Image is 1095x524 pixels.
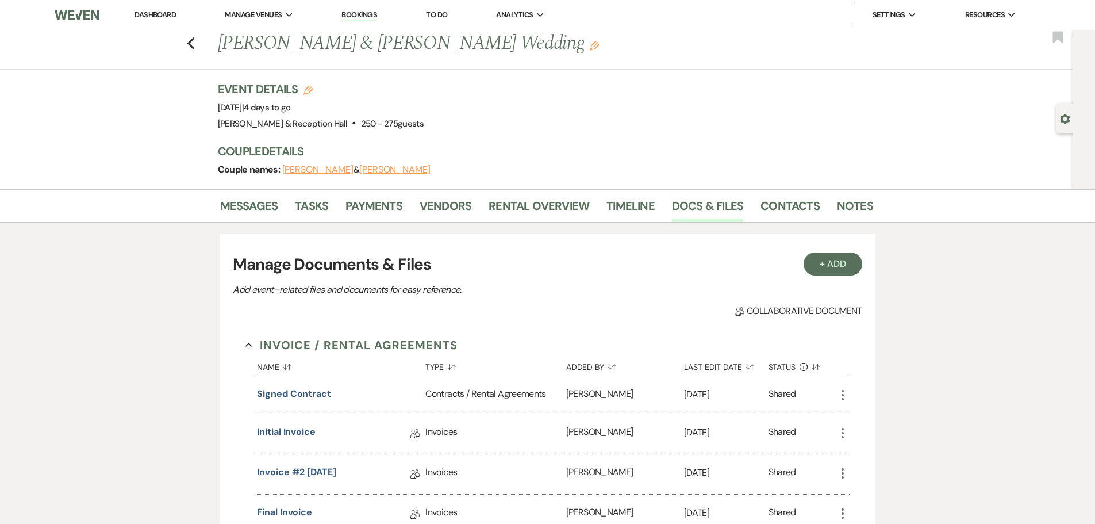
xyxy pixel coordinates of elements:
[684,387,769,402] p: [DATE]
[244,102,290,113] span: 4 days to go
[257,465,336,483] a: Invoice #2 [DATE]
[769,354,836,376] button: Status
[672,197,743,222] a: Docs & Files
[496,9,533,21] span: Analytics
[361,118,424,129] span: 250 - 275 guests
[804,253,862,276] button: + Add
[218,163,282,175] span: Couple names:
[566,376,684,414] div: [PERSON_NAME]
[769,506,796,523] div: Shared
[590,40,599,51] button: Edit
[257,387,331,401] button: Signed Contract
[769,465,796,483] div: Shared
[242,102,291,113] span: |
[566,354,684,376] button: Added By
[245,336,458,354] button: Invoice / Rental Agreements
[760,197,820,222] a: Contacts
[965,9,1005,21] span: Resources
[341,10,377,21] a: Bookings
[426,10,447,20] a: To Do
[218,81,424,97] h3: Event Details
[420,197,471,222] a: Vendors
[769,425,796,443] div: Shared
[489,197,589,222] a: Rental Overview
[282,165,354,174] button: [PERSON_NAME]
[218,102,291,113] span: [DATE]
[769,363,796,371] span: Status
[735,304,862,318] span: Collaborative document
[257,506,312,523] a: Final Invoice
[873,9,905,21] span: Settings
[218,118,348,129] span: [PERSON_NAME] & Reception Hall
[1060,113,1070,124] button: Open lead details
[425,454,566,494] div: Invoices
[55,3,98,27] img: Weven Logo
[135,10,176,20] a: Dashboard
[225,9,282,21] span: Manage Venues
[345,197,402,222] a: Payments
[566,414,684,454] div: [PERSON_NAME]
[425,376,566,414] div: Contracts / Rental Agreements
[233,282,635,297] p: Add event–related files and documents for easy reference.
[257,425,316,443] a: Initial Invoice
[257,354,425,376] button: Name
[425,354,566,376] button: Type
[769,387,796,403] div: Shared
[837,197,873,222] a: Notes
[218,143,862,159] h3: Couple Details
[566,454,684,494] div: [PERSON_NAME]
[233,253,862,277] h3: Manage Documents & Files
[684,354,769,376] button: Last Edit Date
[282,164,431,175] span: &
[684,465,769,480] p: [DATE]
[684,425,769,440] p: [DATE]
[295,197,328,222] a: Tasks
[220,197,278,222] a: Messages
[359,165,431,174] button: [PERSON_NAME]
[606,197,655,222] a: Timeline
[218,30,733,58] h1: [PERSON_NAME] & [PERSON_NAME] Wedding
[425,414,566,454] div: Invoices
[684,506,769,521] p: [DATE]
